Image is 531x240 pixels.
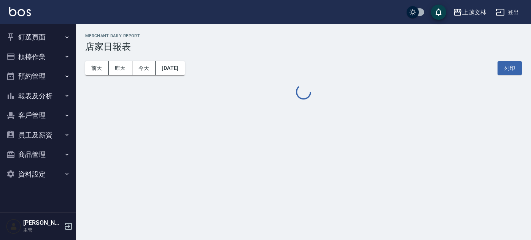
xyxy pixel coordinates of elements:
[132,61,156,75] button: 今天
[3,47,73,67] button: 櫃檯作業
[6,219,21,234] img: Person
[85,61,109,75] button: 前天
[156,61,184,75] button: [DATE]
[450,5,490,20] button: 上越文林
[3,145,73,164] button: 商品管理
[3,86,73,106] button: 報表及分析
[3,164,73,184] button: 資料設定
[85,33,522,38] h2: Merchant Daily Report
[109,61,132,75] button: 昨天
[493,5,522,19] button: 登出
[431,5,446,20] button: save
[23,227,62,234] p: 主管
[462,8,486,17] div: 上越文林
[3,66,73,86] button: 預約管理
[3,125,73,145] button: 員工及薪資
[23,219,62,227] h5: [PERSON_NAME]
[85,41,522,52] h3: 店家日報表
[3,106,73,125] button: 客戶管理
[3,27,73,47] button: 釘選頁面
[9,7,31,16] img: Logo
[498,61,522,75] button: 列印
